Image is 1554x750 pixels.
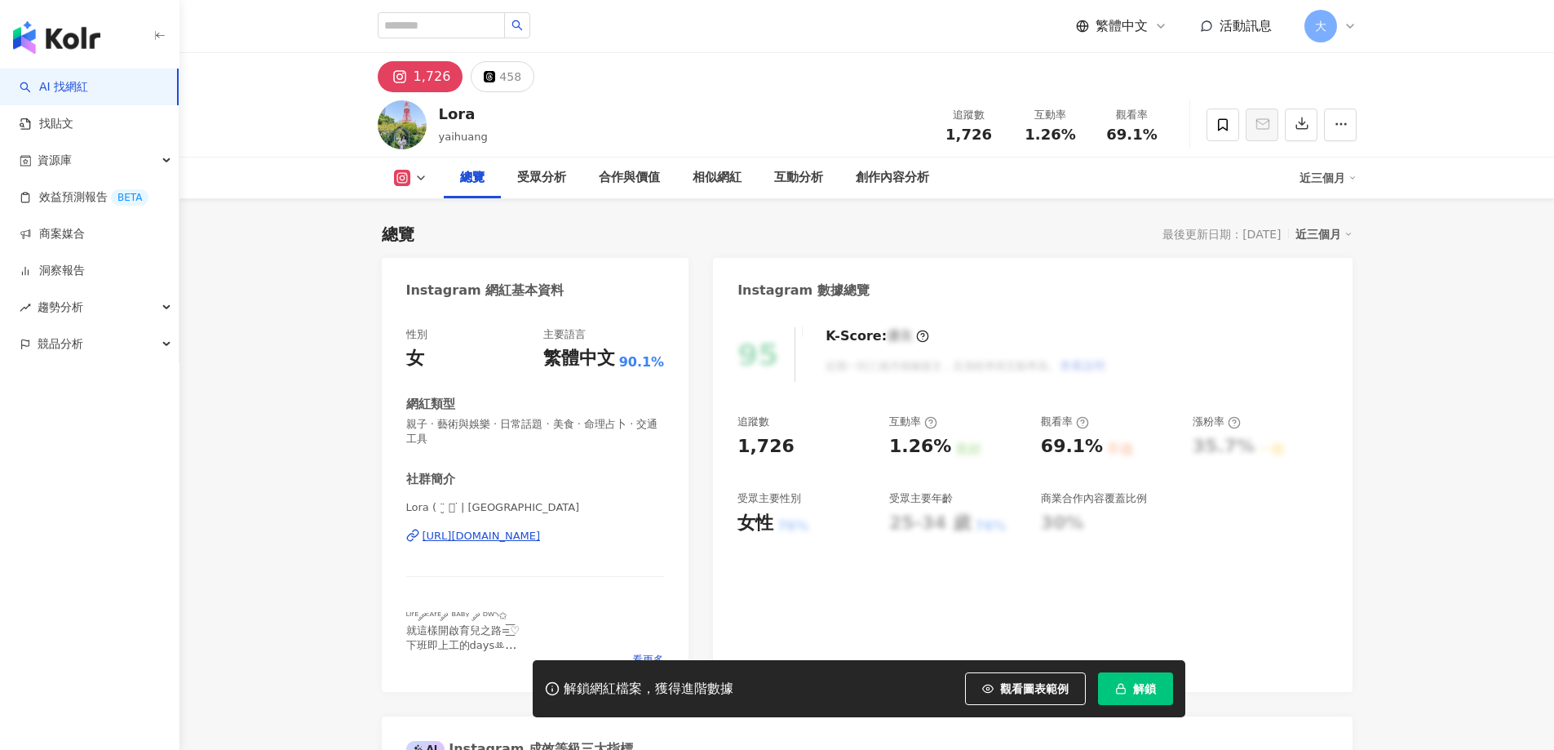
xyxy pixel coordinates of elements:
button: 1,726 [378,61,463,92]
span: 競品分析 [38,326,83,362]
div: 繁體中文 [543,346,615,371]
button: 458 [471,61,534,92]
div: 商業合作內容覆蓋比例 [1041,491,1147,506]
div: 458 [499,65,521,88]
span: 趨勢分析 [38,289,83,326]
div: 受眾主要年齡 [889,491,953,506]
span: 大 [1315,17,1326,35]
a: 找貼文 [20,116,73,132]
span: rise [20,302,31,313]
span: 繁體中文 [1096,17,1148,35]
div: 1,726 [737,434,795,459]
div: 受眾主要性別 [737,491,801,506]
div: 近三個月 [1299,165,1357,191]
div: 最後更新日期：[DATE] [1162,228,1281,241]
div: 觀看率 [1101,107,1163,123]
a: 效益預測報告BETA [20,189,148,206]
a: [URL][DOMAIN_NAME] [406,529,665,544]
span: Lora ( ¨̮ 𖠚ᐝ | [GEOGRAPHIC_DATA] [406,500,665,515]
div: 解鎖網紅檔案，獲得進階數據 [564,681,733,698]
div: 性別 [406,327,427,342]
div: 社群簡介 [406,471,455,488]
span: 69.1% [1106,126,1157,143]
a: searchAI 找網紅 [20,79,88,95]
div: 女性 [737,511,773,536]
a: 洞察報告 [20,263,85,279]
button: 解鎖 [1098,672,1173,705]
span: 親子 · 藝術與娛樂 · 日常話題 · 美食 · 命理占卜 · 交通工具 [406,417,665,446]
div: 女 [406,346,424,371]
div: 總覽 [382,223,414,246]
div: 受眾分析 [517,168,566,188]
img: KOL Avatar [378,100,427,149]
div: 1.26% [889,434,951,459]
div: 追蹤數 [737,415,769,429]
div: 觀看率 [1041,415,1089,429]
div: 漲粉率 [1193,415,1241,429]
img: logo [13,21,100,54]
span: 看更多 [632,653,664,668]
div: 相似網紅 [693,168,742,188]
span: 活動訊息 [1220,18,1272,33]
div: 近三個月 [1295,224,1353,245]
div: 69.1% [1041,434,1103,459]
div: 主要語言 [543,327,586,342]
div: Instagram 數據總覽 [737,282,870,300]
div: 總覽 [460,168,485,188]
div: 互動率 [1020,107,1082,123]
div: 追蹤數 [938,107,1000,123]
div: K-Score : [826,327,929,345]
div: [URL][DOMAIN_NAME] [423,529,541,544]
span: search [511,20,523,31]
div: Lora [439,104,488,124]
span: 解鎖 [1133,682,1156,695]
div: 1,726 [414,65,451,88]
span: 1,726 [945,126,992,143]
span: 資源庫 [38,142,72,179]
span: yaihuang [439,131,488,143]
div: 合作與價值 [599,168,660,188]
div: 網紅類型 [406,396,455,413]
div: 互動率 [889,415,937,429]
a: 商案媒合 [20,226,85,242]
span: 觀看圖表範例 [1000,682,1069,695]
div: 互動分析 [774,168,823,188]
span: 1.26% [1025,126,1075,143]
span: ༘ᴸᴵᶠᴱ ‎ ༘ᶜᴬᶠᴱ ‎ ༘ ᴮᴬᴮᵞ ‎ ‎ ༘ ᴰᵂ︎︎◝✩ 就這樣開啟育兒之路=͟͞♡ 下班即上工的daysꔛ 拿鐵寶^･·̫･̥ฅ4y9m 📄५✍🏻 ̖́-blog¯¯¯¯¯¯­­... [406,610,553,681]
div: 創作內容分析 [856,168,929,188]
div: Instagram 網紅基本資料 [406,282,564,300]
button: 觀看圖表範例 [965,672,1086,705]
span: 90.1% [619,353,665,371]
